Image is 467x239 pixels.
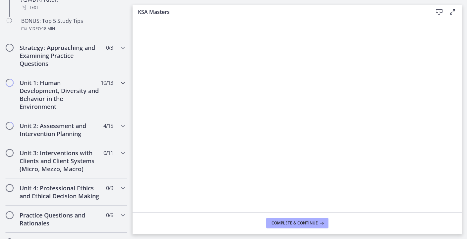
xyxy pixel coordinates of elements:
div: Video [21,25,125,33]
div: BONUS: Top 5 Study Tips [21,17,125,33]
h2: Practice Questions and Rationales [20,211,100,227]
span: 0 / 9 [106,184,113,192]
h2: Unit 4: Professional Ethics and Ethical Decision Making [20,184,100,200]
h2: Strategy: Approaching and Examining Practice Questions [20,44,100,68]
h2: Unit 3: Interventions with Clients and Client Systems (Micro, Mezzo, Macro) [20,149,100,173]
div: Text [21,4,125,12]
h3: KSA Masters [138,8,422,16]
span: Complete & continue [271,220,318,226]
span: 10 / 13 [101,79,113,87]
button: Complete & continue [266,218,328,228]
h2: Unit 1: Human Development, Diversity and Behavior in the Environment [20,79,100,111]
span: 0 / 3 [106,44,113,52]
h2: Unit 2: Assessment and Intervention Planning [20,122,100,138]
span: 0 / 6 [106,211,113,219]
span: 4 / 15 [103,122,113,130]
span: 0 / 11 [103,149,113,157]
span: · 18 min [41,25,55,33]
